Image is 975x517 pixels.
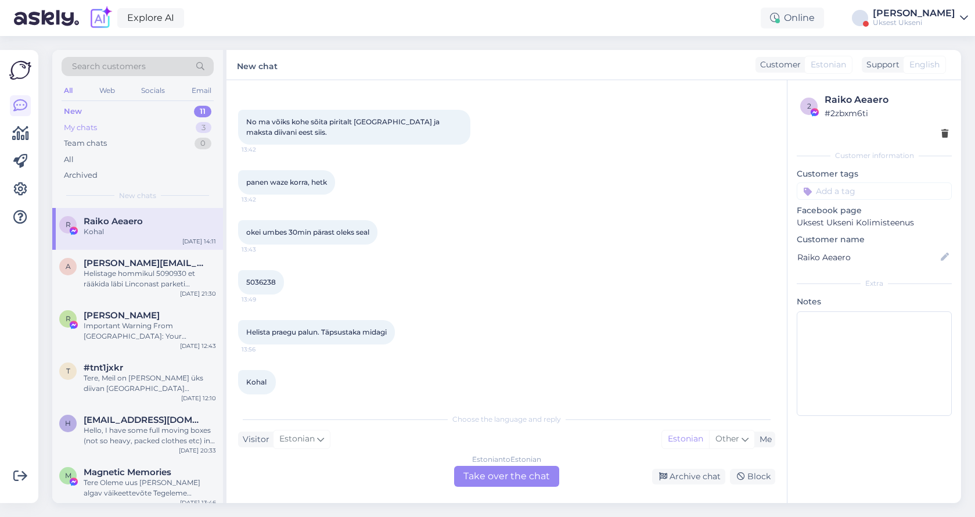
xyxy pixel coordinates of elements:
span: 5036238 [246,278,276,286]
div: Team chats [64,138,107,149]
p: Facebook page [797,204,952,217]
div: Customer information [797,150,952,161]
div: Raiko Aeaero [825,93,948,107]
div: Tere, Meil on [PERSON_NAME] üks diivan [GEOGRAPHIC_DATA] kesklinnast Mustamäele toimetada. Kas sa... [84,373,216,394]
div: Kohal [84,227,216,237]
span: New chats [119,191,156,201]
div: Archive chat [652,469,725,484]
span: #tnt1jxkr [84,362,123,373]
div: 11 [194,106,211,117]
span: Estonian [811,59,846,71]
div: 0 [195,138,211,149]
span: Kohal [246,378,267,386]
p: Notes [797,296,952,308]
span: handeyetkinn@gmail.com [84,415,204,425]
a: Explore AI [117,8,184,28]
div: Helistage hommikul 5090930 et rääkida läbi Linconast parketi toomine Pallasti 44 5 [84,268,216,289]
div: Support [862,59,900,71]
p: Customer name [797,234,952,246]
div: Estonian [662,430,709,448]
span: Rafael Snow [84,310,160,321]
div: My chats [64,122,97,134]
div: Extra [797,278,952,289]
div: Web [97,83,117,98]
div: 3 [196,122,211,134]
div: Email [189,83,214,98]
span: 13:42 [242,195,285,204]
span: R [66,314,71,323]
span: andreas.aho@gmail.com [84,258,204,268]
div: Socials [139,83,167,98]
span: h [65,419,71,428]
div: Uksest Ukseni [873,18,955,27]
span: 13:49 [242,295,285,304]
div: # 2zbxm6ti [825,107,948,120]
div: Estonian to Estonian [472,454,541,465]
span: 13:43 [242,245,285,254]
span: Magnetic Memories [84,467,171,477]
span: 2 [807,102,811,110]
div: [DATE] 21:30 [180,289,216,298]
div: [PERSON_NAME] [873,9,955,18]
span: panen waze korra, hetk [246,178,327,186]
span: Raiko Aeaero [84,216,143,227]
p: Customer tags [797,168,952,180]
div: All [64,154,74,166]
p: Uksest Ukseni Kolimisteenus [797,217,952,229]
span: Search customers [72,60,146,73]
div: Choose the language and reply [238,414,775,425]
span: No ma võiks kohe sõita piritalt [GEOGRAPHIC_DATA] ja maksta diivani eest siis. [246,117,441,137]
div: Online [761,8,824,28]
div: All [62,83,75,98]
div: Important Warning From [GEOGRAPHIC_DATA]: Your Facebook page is scheduled for permanent deletion ... [84,321,216,342]
div: [DATE] 20:33 [179,446,216,455]
div: Archived [64,170,98,181]
div: [DATE] 12:10 [181,394,216,403]
span: t [66,367,70,375]
span: 13:56 [242,345,285,354]
img: Askly Logo [9,59,31,81]
span: Estonian [279,433,315,446]
input: Add a tag [797,182,952,200]
span: a [66,262,71,271]
label: New chat [237,57,278,73]
div: Visitor [238,433,269,446]
div: Tere Oleme uus [PERSON_NAME] algav väikeettevõte Tegeleme fotomagnetite valmistamisega, 5x5 cm, n... [84,477,216,498]
span: 13:42 [242,145,285,154]
div: [DATE] 13:46 [180,498,216,507]
span: 14:11 [242,395,285,404]
div: Me [755,433,772,446]
span: R [66,220,71,229]
div: Take over the chat [454,466,559,487]
div: [DATE] 14:11 [182,237,216,246]
span: okei umbes 30min pärast oleks seal [246,228,369,236]
div: Customer [755,59,801,71]
span: English [909,59,940,71]
img: explore-ai [88,6,113,30]
a: [PERSON_NAME]Uksest Ukseni [873,9,968,27]
div: Hello, I have some full moving boxes (not so heavy, packed clothes etc) in a storage place at par... [84,425,216,446]
div: Block [730,469,775,484]
div: [DATE] 12:43 [180,342,216,350]
div: New [64,106,82,117]
span: Helista praegu palun. Täpsustaka midagi [246,328,387,336]
input: Add name [797,251,938,264]
span: Other [715,433,739,444]
span: M [65,471,71,480]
